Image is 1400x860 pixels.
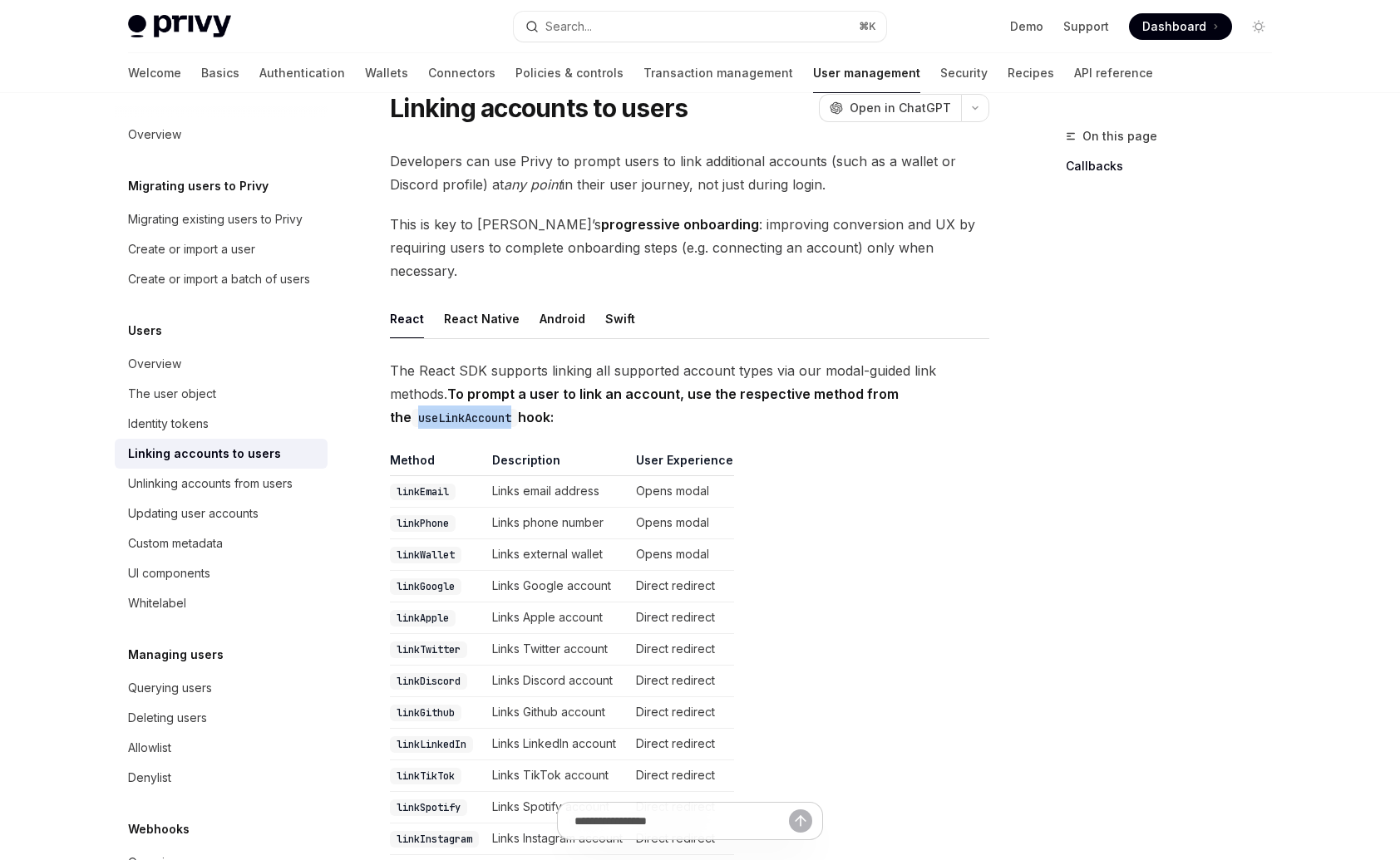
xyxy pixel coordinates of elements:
div: Allowlist [128,738,171,758]
a: Callbacks [1066,153,1285,179]
a: Unlinking accounts from users [115,469,328,499]
td: Opens modal [629,539,734,571]
span: Dashboard [1142,18,1206,35]
a: Demo [1010,18,1043,35]
a: Policies & controls [515,53,624,93]
a: Querying users [115,673,328,703]
div: Swift [605,299,635,338]
div: Search... [545,17,592,37]
a: Recipes [1008,53,1054,93]
h1: Linking accounts to users [390,93,688,123]
td: Links Apple account [486,602,629,634]
td: Links Github account [486,697,629,729]
td: Direct redirect [629,634,734,666]
a: Overview [115,349,328,379]
a: Create or import a user [115,234,328,264]
code: linkTwitter [390,641,467,658]
div: Updating user accounts [128,504,259,523]
a: Whitelabel [115,588,328,618]
h5: Migrating users to Privy [128,176,269,196]
code: linkApple [390,610,456,627]
span: Developers can use Privy to prompt users to link additional accounts (such as a wallet or Discord... [390,150,989,196]
div: Deleting users [128,708,207,728]
div: Whitelabel [128,593,186,613]
a: Dashboard [1129,13,1232,40]
th: Method [390,452,486,476]
h5: Managing users [128,645,224,665]
div: Unlinking accounts from users [128,474,293,494]
div: Linking accounts to users [128,444,281,464]
a: Migrating existing users to Privy [115,204,328,234]
a: Denylist [115,763,328,793]
th: User Experience [629,452,734,476]
code: linkGithub [390,705,461,721]
a: Overview [115,120,328,150]
div: Overview [128,354,181,374]
em: any point [504,176,562,193]
div: Custom metadata [128,533,223,553]
span: Open in ChatGPT [850,100,951,116]
code: linkPhone [390,515,456,532]
span: The React SDK supports linking all supported account types via our modal-guided link methods. [390,359,989,429]
code: linkDiscord [390,673,467,690]
div: Create or import a user [128,239,255,259]
a: Allowlist [115,733,328,763]
td: Links phone number [486,508,629,539]
h5: Webhooks [128,819,190,839]
div: Android [540,299,585,338]
td: Direct redirect [629,729,734,760]
div: The user object [128,384,216,404]
a: Basics [201,53,239,93]
td: Direct redirect [629,697,734,729]
td: Links LinkedIn account [486,729,629,760]
div: React Native [444,299,520,338]
span: ⌘ K [859,20,876,33]
div: Migrating existing users to Privy [128,209,303,229]
a: Connectors [428,53,495,93]
div: Denylist [128,768,171,788]
div: Create or import a batch of users [128,269,310,289]
td: Direct redirect [629,760,734,792]
span: On this page [1082,126,1157,146]
button: Open search [514,12,886,42]
code: linkEmail [390,484,456,500]
td: Links Twitter account [486,634,629,666]
td: Direct redirect [629,571,734,602]
td: Links TikTok account [486,760,629,792]
div: Identity tokens [128,414,209,434]
strong: To prompt a user to link an account, use the respective method from the hook: [390,386,899,425]
a: User management [813,53,920,93]
td: Opens modal [629,476,734,508]
button: Send message [789,809,812,833]
strong: progressive onboarding [601,216,759,233]
code: linkGoogle [390,578,461,595]
td: Links Discord account [486,666,629,697]
td: Direct redirect [629,792,734,823]
td: Links Spotify account [486,792,629,823]
code: linkLinkedIn [390,736,473,753]
a: Updating user accounts [115,499,328,528]
div: Overview [128,125,181,145]
a: Wallets [365,53,408,93]
td: Opens modal [629,508,734,539]
td: Links email address [486,476,629,508]
a: Create or import a batch of users [115,264,328,294]
span: This is key to [PERSON_NAME]’s : improving conversion and UX by requiring users to complete onboa... [390,213,989,283]
a: Authentication [259,53,345,93]
button: Toggle dark mode [1245,13,1272,40]
code: linkTikTok [390,768,461,784]
div: UI components [128,563,210,583]
td: Direct redirect [629,666,734,697]
a: UI components [115,558,328,588]
a: API reference [1074,53,1153,93]
h5: Users [128,321,162,341]
a: Security [940,53,988,93]
div: Querying users [128,678,212,698]
div: React [390,299,424,338]
a: The user object [115,379,328,409]
a: Linking accounts to users [115,439,328,469]
code: linkWallet [390,547,461,563]
td: Links Google account [486,571,629,602]
a: Transaction management [643,53,793,93]
a: Custom metadata [115,528,328,558]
